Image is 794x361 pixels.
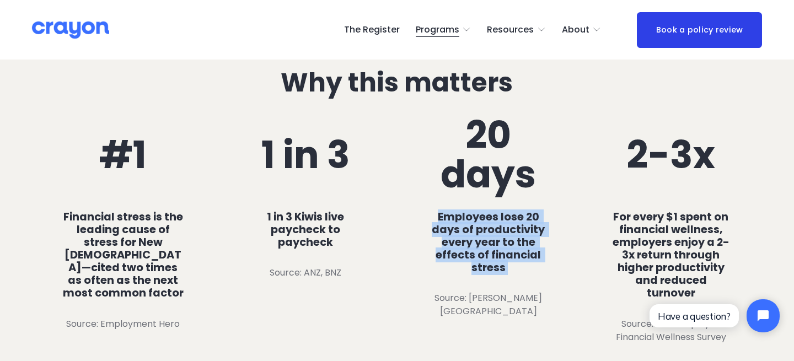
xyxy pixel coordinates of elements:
h4: Employees lose 20 days of productivity every year to the effects of financial stress [427,211,549,274]
iframe: Tidio Chat [640,290,789,342]
span: Programs [416,22,459,38]
p: Source: PwC Employee Financial Wellness Survey [610,317,732,344]
a: folder dropdown [562,21,602,39]
h4: 1 in 3 Kiwis live paycheck to paycheck [245,211,367,249]
h2: Why this matters [123,68,671,97]
a: folder dropdown [487,21,546,39]
h4: Financial stress is the leading cause of stress for New [DEMOGRAPHIC_DATA]—cited two times as oft... [62,211,184,300]
h4: For every $1 spent on financial wellness, employers enjoy a 2-3x return through higher productivi... [610,211,732,300]
p: Source: [PERSON_NAME] [GEOGRAPHIC_DATA] [427,292,549,318]
a: The Register [344,21,400,39]
span: Resources [487,22,534,38]
img: Crayon [32,20,109,40]
h1: #1 [62,136,184,175]
p: Source: ANZ, BNZ [245,266,367,279]
h1: 20 days [427,116,549,195]
a: folder dropdown [416,21,471,39]
h1: 2-3x [610,136,732,175]
span: About [562,22,589,38]
h1: 1 in 3 [245,136,367,175]
a: Book a policy review [637,12,762,48]
p: Source: Employment Hero [62,317,184,331]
